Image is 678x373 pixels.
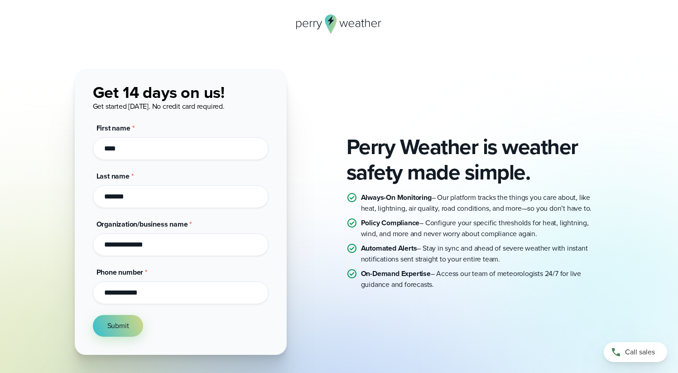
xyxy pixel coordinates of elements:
a: Call sales [604,342,667,362]
span: Get started [DATE]. No credit card required. [93,101,225,111]
span: Phone number [96,267,144,277]
p: – Access our team of meteorologists 24/7 for live guidance and forecasts. [361,268,604,290]
span: Last name [96,171,130,181]
p: – Our platform tracks the things you care about, like heat, lightning, air quality, road conditio... [361,192,604,214]
strong: On-Demand Expertise [361,268,431,279]
p: – Configure your specific thresholds for heat, lightning, wind, and more and never worry about co... [361,218,604,239]
p: – Stay in sync and ahead of severe weather with instant notifications sent straight to your entir... [361,243,604,265]
strong: Automated Alerts [361,243,417,253]
strong: Policy Compliance [361,218,420,228]
strong: Always-On Monitoring [361,192,432,203]
span: Call sales [625,347,655,358]
span: Get 14 days on us! [93,80,225,104]
button: Submit [93,315,144,337]
span: First name [96,123,130,133]
span: Organization/business name [96,219,188,229]
span: Submit [107,320,129,331]
h2: Perry Weather is weather safety made simple. [346,134,604,185]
